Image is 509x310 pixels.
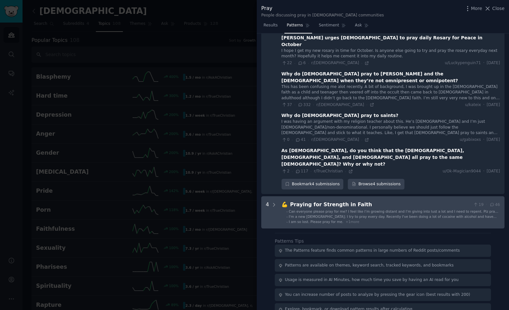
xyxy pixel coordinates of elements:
[308,61,309,65] span: ·
[483,169,485,174] span: ·
[285,263,454,268] div: Patterns are available on themes, keyword search, tracked keywords, and bookmarks
[282,137,290,143] span: 0
[286,219,288,224] div: -
[483,102,485,108] span: ·
[282,60,292,66] span: 22
[317,20,348,34] a: Sentiment
[261,20,280,34] a: Results
[366,102,367,107] span: ·
[310,169,311,174] span: ·
[464,5,482,12] button: More
[483,60,485,66] span: ·
[484,5,504,12] button: Close
[353,20,371,34] a: Ask
[292,138,293,142] span: ·
[282,169,290,174] span: 2
[282,71,500,84] div: Why do [DEMOGRAPHIC_DATA] pray to [PERSON_NAME] and the [DEMOGRAPHIC_DATA] when they’re not omnip...
[284,20,312,34] a: Patterns
[282,119,500,136] div: I was having an argument with my religion teacher about this. He’s [DEMOGRAPHIC_DATA] and I’m jus...
[486,202,487,208] span: ·
[282,84,500,101] div: This has been confusing me alot recently. A bit of background, I was brought up in the [DEMOGRAPH...
[361,138,362,142] span: ·
[289,220,343,224] span: I am so lost. Please pray for me.
[298,60,306,66] span: 6
[282,147,500,168] div: As [DEMOGRAPHIC_DATA], do you think that the [DEMOGRAPHIC_DATA], [DEMOGRAPHIC_DATA], and [DEMOGRA...
[292,169,293,174] span: ·
[261,5,384,13] div: Pray
[487,102,500,108] span: [DATE]
[266,22,269,189] div: 4
[285,277,459,283] div: Usage is measured in AI Minutes, how much time you save by having an AI read for you
[286,209,288,214] div: -
[275,238,304,244] label: Patterns Tips
[314,169,343,173] span: r/TrueChristian
[492,5,504,12] span: Close
[355,23,362,28] span: Ask
[295,137,306,143] span: 41
[313,102,314,107] span: ·
[311,61,359,65] span: r/[DEMOGRAPHIC_DATA]
[264,23,278,28] span: Results
[487,169,500,174] span: [DATE]
[483,137,485,143] span: ·
[261,13,384,18] div: People discussing pray in [DEMOGRAPHIC_DATA] communities
[266,201,269,224] div: 4
[289,209,498,218] span: Can everyone please pray for me? I feel like I’m growing distant and I’m giving into lust a lot a...
[286,214,288,219] div: -
[487,60,500,66] span: [DATE]
[282,201,288,208] span: 💪
[294,102,295,107] span: ·
[298,102,311,108] span: 332
[346,220,359,224] span: + 1 more
[282,102,292,108] span: 37
[471,5,482,12] span: More
[285,248,460,254] div: The Patterns feature finds common patterns in large numbers of Reddit posts/comments
[316,102,364,107] span: r/[DEMOGRAPHIC_DATA]
[282,179,344,190] button: Bookmark4 submissions
[443,169,481,174] span: u/Ok-Magician9044
[445,60,481,66] span: u/Luckypenguin71
[319,23,339,28] span: Sentiment
[311,137,359,142] span: r/[DEMOGRAPHIC_DATA]
[465,102,481,108] span: u/kateix
[361,61,362,65] span: ·
[345,169,346,174] span: ·
[295,169,308,174] span: 117
[289,215,497,223] span: I'm a new [DEMOGRAPHIC_DATA]; I try to pray every day. Recently I've been doing a lot of cocaine ...
[282,34,500,48] div: [PERSON_NAME] urges [DEMOGRAPHIC_DATA] to pray daily Rosary for Peace in October
[308,138,309,142] span: ·
[348,179,404,190] a: Browse4 submissions
[489,202,500,208] span: 46
[282,48,500,59] div: I hope I get my new rosary in time for October. Is anyone else going to try and pray the rosary e...
[460,137,481,143] span: u/gabixoxs
[285,292,470,298] div: You can increase number of posts to analyze by pressing the gear icon (best results with 200)
[287,23,303,28] span: Patterns
[282,179,344,190] div: Bookmark 4 submissions
[473,202,484,208] span: 19
[487,137,500,143] span: [DATE]
[290,201,471,209] div: Praying for Strength in Faith
[282,112,399,119] div: Why do [DEMOGRAPHIC_DATA] pray to saints?
[294,61,295,65] span: ·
